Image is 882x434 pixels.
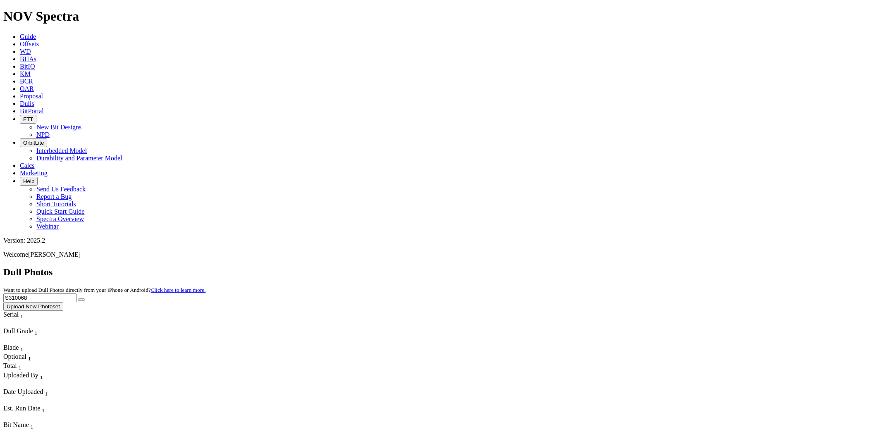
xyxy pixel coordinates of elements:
[36,124,81,131] a: New Bit Designs
[3,353,32,362] div: Sort None
[36,193,72,200] a: Report a Bug
[31,421,33,428] span: Sort None
[3,414,61,421] div: Column Menu
[20,311,23,318] span: Sort None
[20,85,34,92] a: OAR
[35,330,38,336] sub: 1
[20,100,34,107] a: Dulls
[3,267,879,278] h2: Dull Photos
[28,355,31,362] sub: 1
[40,374,43,380] sub: 1
[3,388,65,405] div: Sort None
[3,372,99,388] div: Sort None
[36,200,76,207] a: Short Tutorials
[3,237,879,244] div: Version: 2025.2
[20,78,33,85] a: BCR
[3,344,32,353] div: Sort None
[20,70,31,77] a: KM
[3,421,29,428] span: Bit Name
[19,362,22,369] span: Sort None
[20,55,36,62] a: BHAs
[3,336,61,344] div: Column Menu
[3,287,206,293] small: Want to upload Dull Photos directly from your iPhone or Android?
[20,48,31,55] a: WD
[3,362,32,371] div: Sort None
[36,147,87,154] a: Interbedded Model
[3,293,76,302] input: Search Serial Number
[20,33,36,40] a: Guide
[3,353,32,362] div: Optional Sort None
[151,287,206,293] a: Click here to learn more.
[20,107,44,114] a: BitPortal
[36,186,86,193] a: Send Us Feedback
[3,327,61,336] div: Dull Grade Sort None
[36,131,50,138] a: NPD
[20,346,23,353] sub: 1
[3,362,17,369] span: Total
[45,391,48,397] sub: 1
[36,208,84,215] a: Quick Start Guide
[3,9,879,24] h1: NOV Spectra
[36,223,59,230] a: Webinar
[20,177,38,186] button: Help
[3,372,38,379] span: Uploaded By
[23,140,44,146] span: OrbitLite
[3,302,63,311] button: Upload New Photoset
[40,372,43,379] span: Sort None
[36,155,122,162] a: Durability and Parameter Model
[45,388,48,395] span: Sort None
[36,215,84,222] a: Spectra Overview
[20,93,43,100] a: Proposal
[28,251,81,258] span: [PERSON_NAME]
[3,251,879,258] p: Welcome
[35,327,38,334] span: Sort None
[3,362,32,371] div: Total Sort None
[3,397,65,405] div: Column Menu
[31,424,33,430] sub: 1
[23,178,34,184] span: Help
[20,115,36,124] button: FTT
[3,405,61,421] div: Sort None
[20,344,23,351] span: Sort None
[42,407,45,413] sub: 1
[3,405,40,412] span: Est. Run Date
[23,116,33,122] span: FTT
[20,162,35,169] a: Calcs
[3,372,99,381] div: Uploaded By Sort None
[3,388,43,395] span: Date Uploaded
[3,311,19,318] span: Serial
[20,63,35,70] a: BitIQ
[3,421,99,430] div: Bit Name Sort None
[3,344,32,353] div: Blade Sort None
[28,353,31,360] span: Sort None
[3,320,38,327] div: Column Menu
[20,313,23,320] sub: 1
[3,388,65,397] div: Date Uploaded Sort None
[19,365,22,371] sub: 1
[3,353,26,360] span: Optional
[42,405,45,412] span: Sort None
[3,327,61,344] div: Sort None
[3,327,33,334] span: Dull Grade
[20,169,48,176] a: Marketing
[20,138,47,147] button: OrbitLite
[3,405,61,414] div: Est. Run Date Sort None
[3,311,38,327] div: Sort None
[3,311,38,320] div: Serial Sort None
[3,381,99,388] div: Column Menu
[20,41,39,48] a: Offsets
[3,344,19,351] span: Blade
